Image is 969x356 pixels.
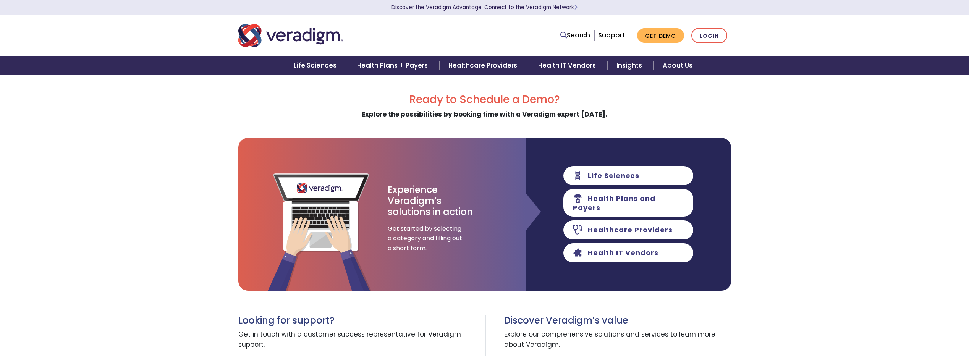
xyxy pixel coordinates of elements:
[607,56,654,75] a: Insights
[439,56,529,75] a: Healthcare Providers
[362,110,607,119] strong: Explore the possibilities by booking time with a Veradigm expert [DATE].
[391,4,578,11] a: Discover the Veradigm Advantage: Connect to the Veradigm NetworkLearn More
[529,56,607,75] a: Health IT Vendors
[560,30,590,40] a: Search
[637,28,684,43] a: Get Demo
[598,31,625,40] a: Support
[238,23,343,48] img: Veradigm logo
[504,315,731,326] h3: Discover Veradigm’s value
[504,326,731,354] span: Explore our comprehensive solutions and services to learn more about Veradigm.
[238,326,479,354] span: Get in touch with a customer success representative for Veradigm support.
[285,56,348,75] a: Life Sciences
[388,184,474,217] h3: Experience Veradigm’s solutions in action
[238,93,731,106] h2: Ready to Schedule a Demo?
[238,315,479,326] h3: Looking for support?
[388,224,464,253] span: Get started by selecting a category and filling out a short form.
[574,4,578,11] span: Learn More
[691,28,727,44] a: Login
[348,56,439,75] a: Health Plans + Payers
[654,56,702,75] a: About Us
